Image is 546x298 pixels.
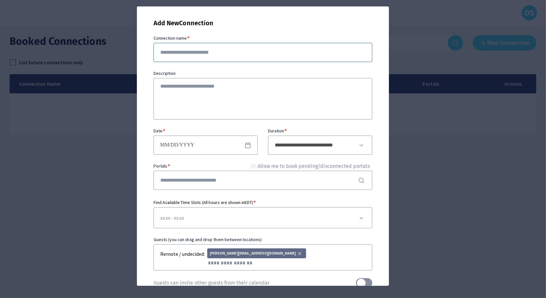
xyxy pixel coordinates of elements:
h4: Add New Connection [154,19,372,27]
label: Guests (you can drag and drop them between locations) [154,236,262,243]
label: Description [154,70,176,77]
label: Connection name [154,35,187,42]
label: Allow me to book pending/disconnected portals [257,162,370,171]
label: Duration [268,127,284,134]
div: xx:xx - xx:xx [154,207,372,228]
label: Date [154,127,162,134]
span: [PERSON_NAME][EMAIL_ADDRESS][DOMAIN_NAME] [210,250,296,256]
label: Portals [154,162,167,169]
div: Remote / undecided : [160,250,205,258]
div: [PERSON_NAME][EMAIL_ADDRESS][DOMAIN_NAME] [207,248,306,258]
label: Guests can invite other guests from their calendar [154,279,356,287]
label: Find Available Time Slots (All hours are shown in EDT ) [154,199,372,206]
